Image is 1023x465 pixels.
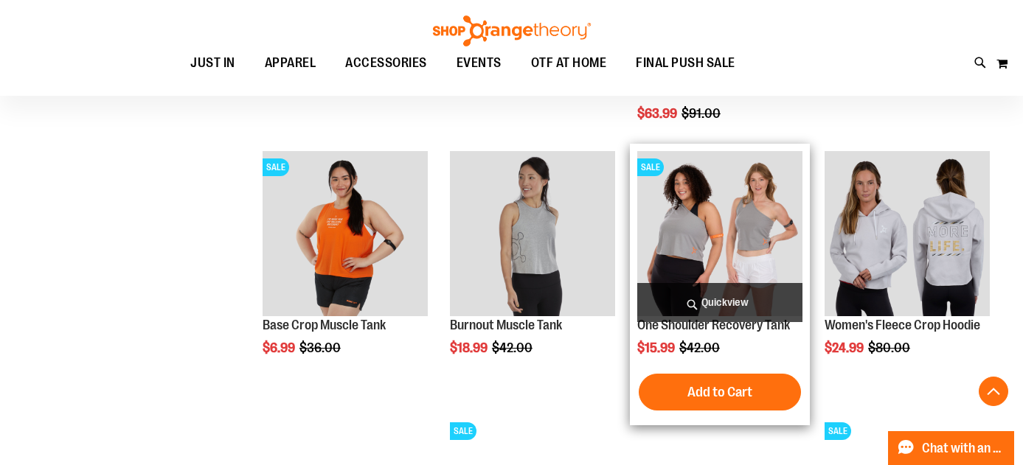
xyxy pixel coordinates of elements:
a: Beyond Yoga Women's Spacedye Shapeshift Cropped Tank [637,54,800,98]
button: Back To Top [979,377,1008,406]
a: Product image for Burnout Muscle Tank [450,151,615,318]
span: SALE [263,158,289,176]
div: product [817,144,997,393]
span: FINAL PUSH SALE [636,46,735,80]
span: $42.00 [492,340,535,355]
span: $15.99 [637,340,677,355]
a: Quickview [637,283,802,322]
a: FINAL PUSH SALE [621,46,750,80]
a: Base Crop Muscle Tank [263,318,386,332]
span: $42.00 [679,340,722,355]
img: Product image for Burnout Muscle Tank [450,151,615,316]
span: $24.99 [825,340,866,355]
div: product [255,144,435,393]
span: SALE [637,158,664,176]
a: OTF AT HOME [516,46,622,80]
a: Main view of One Shoulder Recovery TankSALE [637,151,802,318]
button: Chat with an Expert [888,431,1015,465]
a: APPAREL [250,46,331,80]
img: Shop Orangetheory [431,15,593,46]
span: $36.00 [299,340,343,355]
span: $18.99 [450,340,490,355]
span: ACCESSORIES [345,46,427,80]
button: Add to Cart [639,374,801,410]
a: ACCESSORIES [330,46,442,80]
span: $6.99 [263,340,297,355]
span: JUST IN [190,46,235,80]
span: SALE [450,422,476,440]
img: Product image for Base Crop Muscle Tank [263,151,428,316]
span: Chat with an Expert [922,441,1005,455]
a: EVENTS [442,46,516,80]
a: One Shoulder Recovery Tank [637,318,790,332]
span: OTF AT HOME [531,46,607,80]
span: EVENTS [457,46,502,80]
a: Product image for Base Crop Muscle TankSALE [263,151,428,318]
div: product [630,144,810,425]
span: Add to Cart [687,384,752,400]
a: JUST IN [176,46,250,80]
img: Main view of One Shoulder Recovery Tank [637,151,802,316]
span: $63.99 [637,106,679,121]
span: $91.00 [682,106,723,121]
div: product [443,144,623,393]
a: Product image for Womens Fleece Crop Hoodie [825,151,990,318]
img: Product image for Womens Fleece Crop Hoodie [825,151,990,316]
a: Women's Fleece Crop Hoodie [825,318,980,332]
a: Burnout Muscle Tank [450,318,562,332]
span: $80.00 [868,340,912,355]
span: SALE [825,422,851,440]
span: APPAREL [265,46,316,80]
